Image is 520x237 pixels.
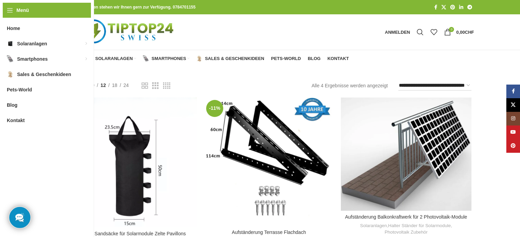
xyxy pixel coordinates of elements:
span: Pets-World [7,84,32,96]
a: Halter Ständer für Solarmodule [388,223,451,229]
strong: Bei allen Fragen stehen wir Ihnen gern zur Verfügung. 0784701155 [67,5,196,10]
a: 4er-Set Sandsäcke für Solarmodule Zelte Pavillons [67,98,197,227]
a: Sales & Geschenkideen [196,52,264,65]
a: Facebook Social Link [432,3,439,12]
a: Pets-World [271,52,301,65]
a: Logo der Website [67,29,191,34]
span: Kontakt [328,56,349,61]
span: Home [7,22,20,34]
a: Pinterest Social Link [506,139,520,153]
span: -11% [206,100,223,117]
a: Solaranlagen [87,52,136,65]
span: Blog [7,99,17,111]
img: Sales & Geschenkideen [7,71,14,78]
span: Solaranlagen [95,56,133,61]
img: Tiptop24 Nachhaltige & Faire Produkte [67,14,191,50]
a: 24 [121,82,131,89]
span: Smartphones [151,56,186,61]
bdi: 0,00 [456,30,474,35]
span: 18 [112,83,118,88]
span: Solaranlagen [17,38,47,50]
a: Telegram Social Link [465,3,474,12]
a: Photovoltaik Zubehör [385,229,428,236]
span: Smartphones [17,53,48,65]
a: YouTube Social Link [506,125,520,139]
a: Solaranlagen [360,223,387,229]
a: X Social Link [439,3,448,12]
div: Hauptnavigation [63,52,352,65]
span: Pets-World [271,56,301,61]
div: , , [344,223,468,235]
a: Facebook Social Link [506,85,520,98]
a: Instagram Social Link [506,112,520,125]
a: Blog [308,52,321,65]
a: Aufständerung Terrasse Flachdach [204,98,334,226]
span: 12 [101,83,106,88]
p: Alle 4 Ergebnisse werden angezeigt [311,82,388,89]
a: Pinterest Social Link [448,3,457,12]
a: Aufständerung Terrasse Flachdach [232,229,306,235]
span: Sales & Geschenkideen [205,56,264,61]
span: CHF [465,30,474,35]
img: Sales & Geschenkideen [196,56,202,62]
a: Suche [413,25,427,39]
div: Meine Wunschliste [427,25,441,39]
span: Sales & Geschenkideen [17,68,71,80]
a: 0 0,00CHF [441,25,477,39]
span: Menü [16,6,29,14]
select: Shop-Reihenfolge [398,81,471,91]
a: Aufständerung Balkonkraftwerk für 2 Photovoltaik-Module [345,214,467,220]
a: 12 [98,82,108,89]
a: Smartphones [143,52,189,65]
img: Solaranlagen [7,40,14,47]
a: Rasteransicht 3 [152,82,159,90]
span: 0 [449,27,454,32]
span: Kontakt [7,114,25,127]
a: Aufständerung Balkonkraftwerk für 2 Photovoltaik-Module [341,98,471,211]
a: LinkedIn Social Link [457,3,465,12]
a: Rasteransicht 2 [142,82,148,90]
a: Kontakt [328,52,349,65]
img: Smartphones [7,56,14,62]
a: 4er-Set Sandsäcke für Solarmodule Zelte Pavillons [78,231,186,236]
a: Rasteransicht 4 [163,82,170,90]
a: Anmelden [382,25,414,39]
a: 18 [110,82,120,89]
img: Smartphones [143,56,149,62]
span: Anmelden [385,30,410,34]
span: 24 [123,83,129,88]
span: Blog [308,56,321,61]
a: X Social Link [506,98,520,112]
